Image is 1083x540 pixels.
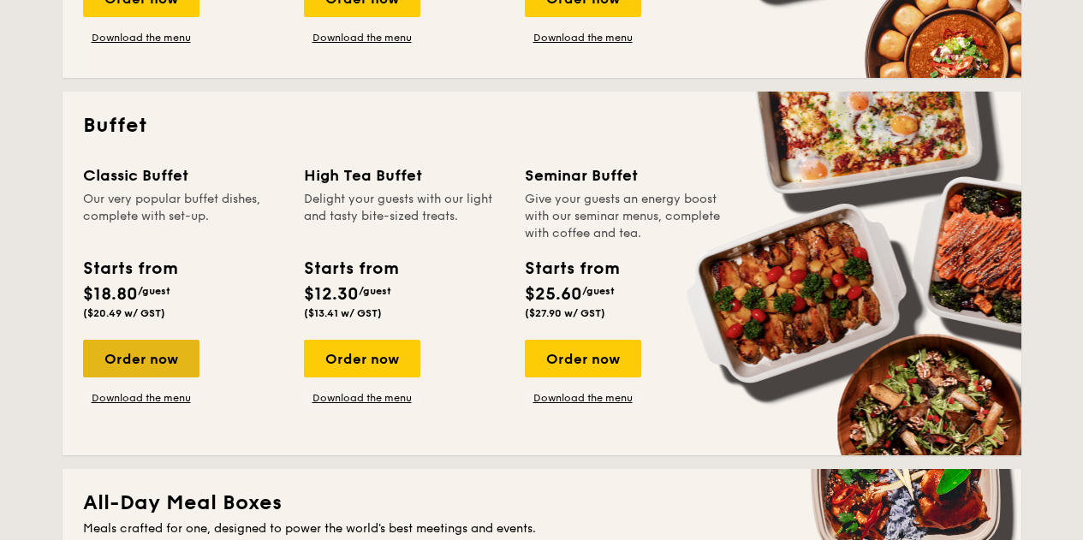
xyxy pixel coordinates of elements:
[83,391,199,405] a: Download the menu
[83,163,283,187] div: Classic Buffet
[525,256,618,282] div: Starts from
[138,285,170,297] span: /guest
[304,391,420,405] a: Download the menu
[525,31,641,45] a: Download the menu
[83,31,199,45] a: Download the menu
[304,31,420,45] a: Download the menu
[525,307,605,319] span: ($27.90 w/ GST)
[304,163,504,187] div: High Tea Buffet
[359,285,391,297] span: /guest
[83,490,1001,517] h2: All-Day Meal Boxes
[304,256,397,282] div: Starts from
[304,340,420,377] div: Order now
[582,285,615,297] span: /guest
[83,340,199,377] div: Order now
[304,284,359,305] span: $12.30
[525,340,641,377] div: Order now
[83,284,138,305] span: $18.80
[525,191,725,242] div: Give your guests an energy boost with our seminar menus, complete with coffee and tea.
[525,284,582,305] span: $25.60
[83,307,165,319] span: ($20.49 w/ GST)
[83,520,1001,537] div: Meals crafted for one, designed to power the world's best meetings and events.
[304,191,504,242] div: Delight your guests with our light and tasty bite-sized treats.
[304,307,382,319] span: ($13.41 w/ GST)
[83,256,176,282] div: Starts from
[525,391,641,405] a: Download the menu
[83,191,283,242] div: Our very popular buffet dishes, complete with set-up.
[83,112,1001,139] h2: Buffet
[525,163,725,187] div: Seminar Buffet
